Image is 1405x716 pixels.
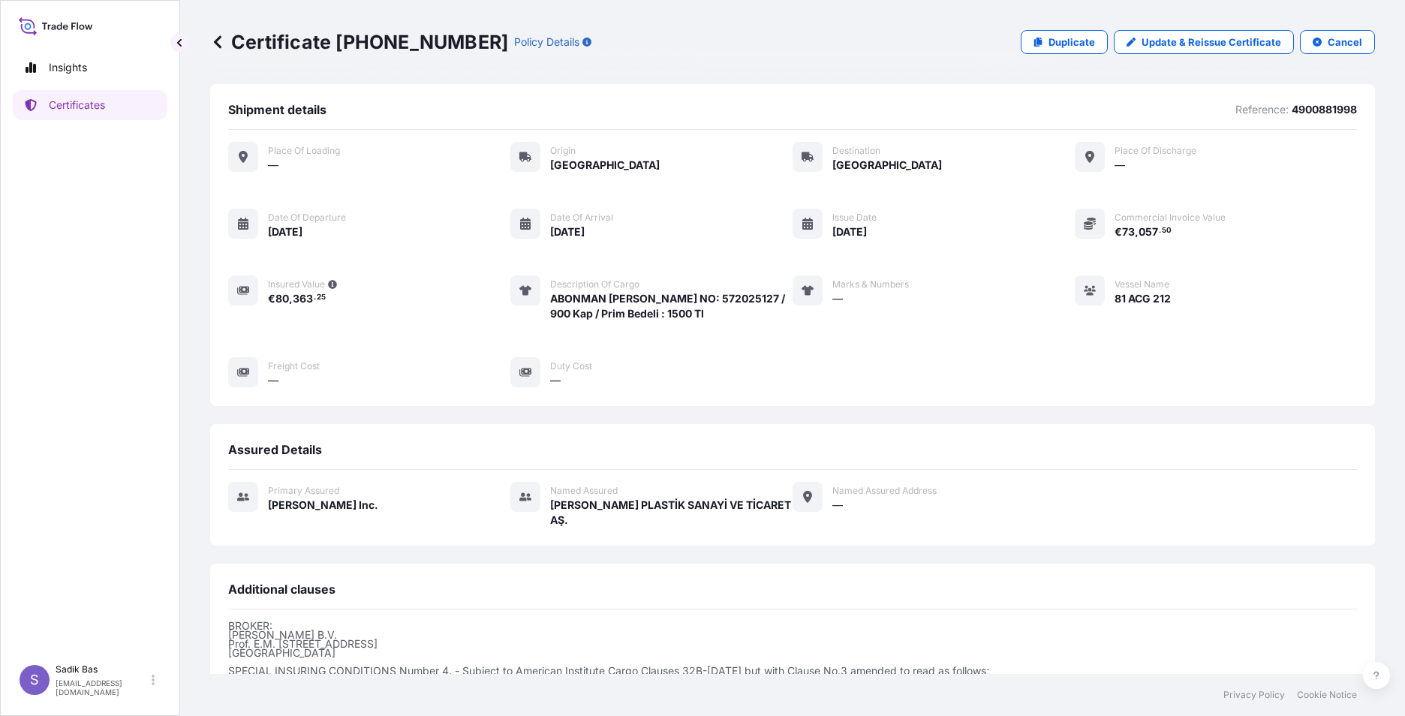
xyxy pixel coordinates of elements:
[268,293,275,304] span: €
[1292,102,1357,117] p: 4900881998
[550,360,592,372] span: Duty Cost
[49,60,87,75] p: Insights
[1297,689,1357,701] a: Cookie Notice
[1115,227,1122,237] span: €
[268,145,340,157] span: Place of Loading
[314,295,316,300] span: .
[1235,102,1289,117] p: Reference:
[550,212,613,224] span: Date of arrival
[13,53,167,83] a: Insights
[1162,228,1172,233] span: 50
[268,278,325,290] span: Insured Value
[1115,278,1169,290] span: Vessel Name
[832,278,909,290] span: Marks & Numbers
[49,98,105,113] p: Certificates
[1115,291,1171,306] span: 81 ACG 212
[550,485,618,497] span: Named Assured
[832,485,937,497] span: Named Assured Address
[268,360,320,372] span: Freight Cost
[832,224,867,239] span: [DATE]
[1115,145,1196,157] span: Place of discharge
[1328,35,1362,50] p: Cancel
[56,678,149,696] p: [EMAIL_ADDRESS][DOMAIN_NAME]
[1159,228,1161,233] span: .
[550,145,576,157] span: Origin
[268,224,302,239] span: [DATE]
[1135,227,1139,237] span: ,
[550,373,561,388] span: —
[550,278,639,290] span: Description of cargo
[56,663,149,675] p: Sadik Bas
[268,212,346,224] span: Date of departure
[13,90,167,120] a: Certificates
[228,582,335,597] span: Additional clauses
[550,291,793,321] span: ABONMAN [PERSON_NAME] NO: 572025127 / 900 Kap / Prim Bedeli : 1500 Tl
[228,442,322,457] span: Assured Details
[832,291,843,306] span: —
[1114,30,1294,54] a: Update & Reissue Certificate
[30,672,39,687] span: S
[832,212,877,224] span: Issue Date
[514,35,579,50] p: Policy Details
[1115,212,1226,224] span: Commercial Invoice Value
[550,224,585,239] span: [DATE]
[1223,689,1285,701] a: Privacy Policy
[228,102,326,117] span: Shipment details
[1115,158,1125,173] span: —
[550,498,793,528] span: [PERSON_NAME] PLASTİK SANAYİ VE TİCARET AŞ.
[293,293,313,304] span: 363
[317,295,326,300] span: 25
[1048,35,1095,50] p: Duplicate
[832,158,942,173] span: [GEOGRAPHIC_DATA]
[550,158,660,173] span: [GEOGRAPHIC_DATA]
[275,293,289,304] span: 80
[268,158,278,173] span: —
[1300,30,1375,54] button: Cancel
[210,30,508,54] p: Certificate [PHONE_NUMBER]
[1021,30,1108,54] a: Duplicate
[289,293,293,304] span: ,
[268,498,378,513] span: [PERSON_NAME] Inc.
[268,373,278,388] span: —
[832,145,880,157] span: Destination
[832,498,843,513] span: —
[228,621,1357,684] p: BROKER: [PERSON_NAME] B.V. Prof. E.M. [STREET_ADDRESS] [GEOGRAPHIC_DATA] SPECIAL INSURING CONDITI...
[268,485,339,497] span: Primary assured
[1139,227,1158,237] span: 057
[1142,35,1281,50] p: Update & Reissue Certificate
[1122,227,1135,237] span: 73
